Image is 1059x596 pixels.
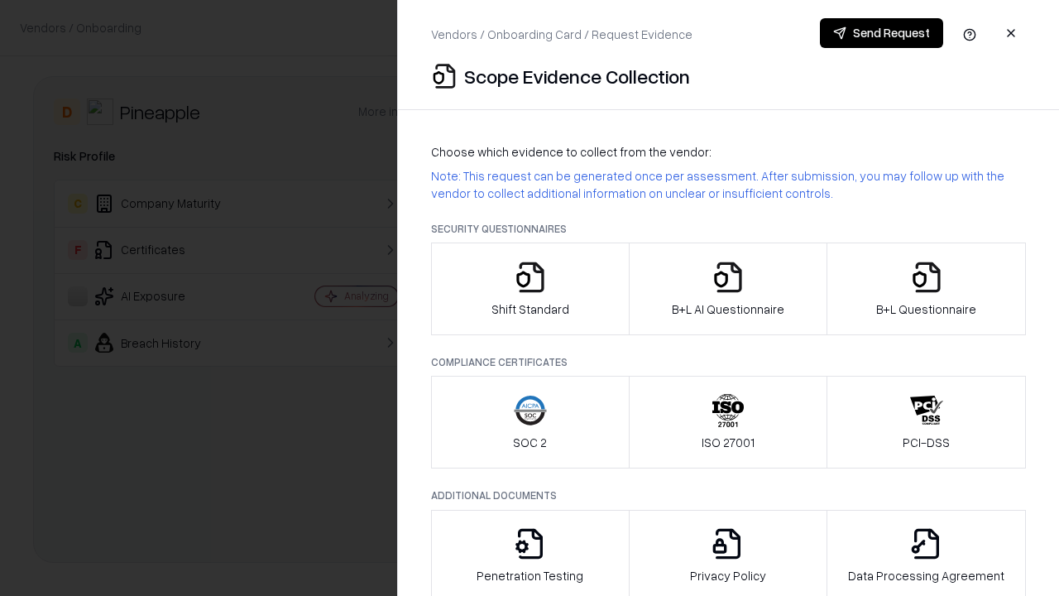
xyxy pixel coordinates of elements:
p: Choose which evidence to collect from the vendor: [431,143,1026,161]
p: PCI-DSS [903,434,950,451]
button: Shift Standard [431,243,630,335]
button: Send Request [820,18,943,48]
p: Data Processing Agreement [848,567,1004,584]
p: B+L Questionnaire [876,300,976,318]
p: Security Questionnaires [431,222,1026,236]
p: B+L AI Questionnaire [672,300,784,318]
p: Privacy Policy [690,567,766,584]
p: Note: This request can be generated once per assessment. After submission, you may follow up with... [431,167,1026,202]
button: B+L Questionnaire [827,243,1026,335]
p: Shift Standard [491,300,569,318]
p: Scope Evidence Collection [464,63,690,89]
button: PCI-DSS [827,376,1026,469]
p: Compliance Certificates [431,355,1026,369]
button: B+L AI Questionnaire [629,243,828,335]
button: SOC 2 [431,376,630,469]
button: ISO 27001 [629,376,828,469]
p: Additional Documents [431,488,1026,502]
p: Penetration Testing [477,567,583,584]
p: SOC 2 [513,434,547,451]
p: Vendors / Onboarding Card / Request Evidence [431,26,692,43]
p: ISO 27001 [702,434,755,451]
